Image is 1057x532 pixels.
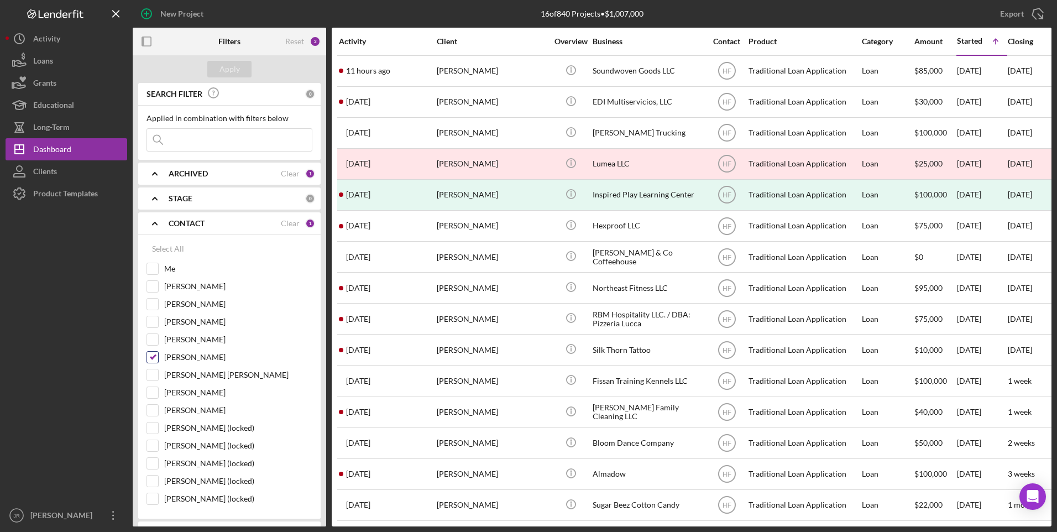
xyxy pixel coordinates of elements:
[437,460,547,489] div: [PERSON_NAME]
[723,378,731,385] text: HF
[305,218,315,228] div: 1
[33,28,60,53] div: Activity
[164,423,312,434] label: [PERSON_NAME] (locked)
[6,72,127,94] button: Grants
[749,460,859,489] div: Traditional Loan Application
[749,87,859,117] div: Traditional Loan Application
[6,116,127,138] a: Long-Term
[593,335,703,364] div: Silk Thorn Tattoo
[346,439,370,447] time: 2025-07-27 03:33
[437,37,547,46] div: Client
[723,129,731,137] text: HF
[914,429,956,458] div: $50,000
[914,211,956,241] div: $75,000
[164,493,312,504] label: [PERSON_NAME] (locked)
[164,316,312,327] label: [PERSON_NAME]
[207,61,252,77] button: Apply
[706,37,747,46] div: Contact
[723,191,731,199] text: HF
[593,398,703,427] div: [PERSON_NAME] Family Cleaning LLC
[346,221,370,230] time: 2025-08-26 15:47
[164,476,312,487] label: [PERSON_NAME] (locked)
[6,138,127,160] button: Dashboard
[957,304,1007,333] div: [DATE]
[219,61,240,77] div: Apply
[593,211,703,241] div: Hexproof LLC
[346,159,370,168] time: 2025-07-17 20:27
[862,87,913,117] div: Loan
[957,36,982,45] div: Started
[13,513,20,519] text: JR
[862,118,913,148] div: Loan
[723,253,731,261] text: HF
[593,37,703,46] div: Business
[164,440,312,451] label: [PERSON_NAME] (locked)
[593,118,703,148] div: [PERSON_NAME] Trucking
[749,37,859,46] div: Product
[6,94,127,116] a: Educational
[146,114,312,123] div: Applied in combination with filters below
[957,460,1007,489] div: [DATE]
[164,281,312,292] label: [PERSON_NAME]
[957,149,1007,179] div: [DATE]
[749,149,859,179] div: Traditional Loan Application
[749,118,859,148] div: Traditional Loan Application
[346,500,370,509] time: 2025-08-22 13:23
[152,238,184,260] div: Select All
[1008,438,1035,447] time: 2 weeks
[862,37,913,46] div: Category
[862,242,913,272] div: Loan
[33,94,74,119] div: Educational
[1008,66,1032,75] time: [DATE]
[957,273,1007,302] div: [DATE]
[6,182,127,205] button: Product Templates
[346,128,370,137] time: 2025-07-17 19:59
[862,366,913,395] div: Loan
[437,304,547,333] div: [PERSON_NAME]
[749,242,859,272] div: Traditional Loan Application
[749,56,859,86] div: Traditional Loan Application
[6,504,127,526] button: JR[PERSON_NAME]
[346,346,370,354] time: 2025-08-07 05:22
[169,169,208,178] b: ARCHIVED
[33,72,56,97] div: Grants
[1019,483,1046,510] div: Open Intercom Messenger
[723,471,731,478] text: HF
[1008,500,1037,509] time: 1 month
[862,429,913,458] div: Loan
[749,180,859,210] div: Traditional Loan Application
[723,440,731,447] text: HF
[957,211,1007,241] div: [DATE]
[33,182,98,207] div: Product Templates
[914,335,956,364] div: $10,000
[1008,345,1032,354] time: [DATE]
[723,284,731,292] text: HF
[1008,252,1032,262] time: [DATE]
[437,118,547,148] div: [PERSON_NAME]
[723,346,731,354] text: HF
[164,352,312,363] label: [PERSON_NAME]
[914,37,956,46] div: Amount
[305,169,315,179] div: 1
[346,377,370,385] time: 2025-08-26 21:39
[28,504,100,529] div: [PERSON_NAME]
[437,398,547,427] div: [PERSON_NAME]
[1008,469,1035,478] time: 3 weeks
[33,138,71,163] div: Dashboard
[862,211,913,241] div: Loan
[346,190,370,199] time: 2025-05-28 19:46
[346,315,370,324] time: 2025-08-18 01:53
[1008,407,1032,416] time: 1 week
[957,56,1007,86] div: [DATE]
[914,242,956,272] div: $0
[593,87,703,117] div: EDI Multiservicios, LLC
[1008,190,1032,199] div: [DATE]
[914,460,956,489] div: $100,000
[957,335,1007,364] div: [DATE]
[6,50,127,72] button: Loans
[957,118,1007,148] div: [DATE]
[723,502,731,509] text: HF
[281,169,300,178] div: Clear
[164,334,312,345] label: [PERSON_NAME]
